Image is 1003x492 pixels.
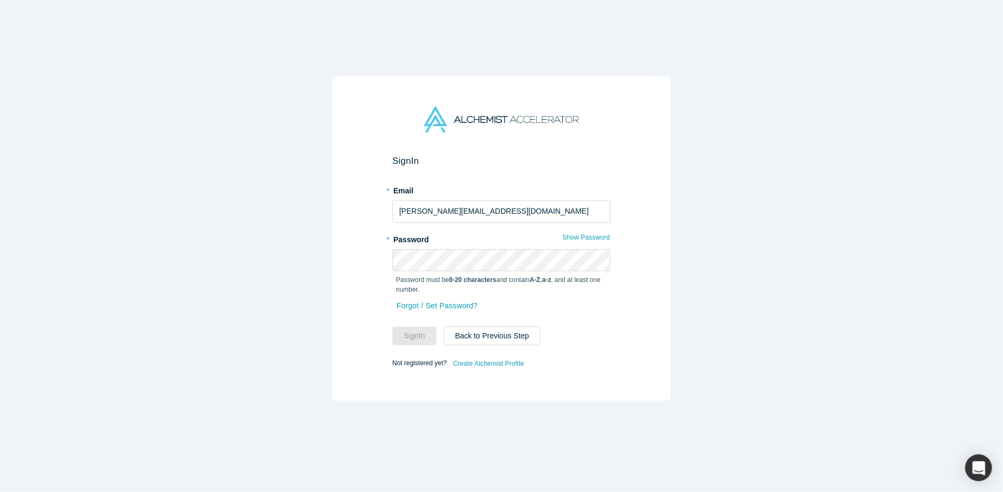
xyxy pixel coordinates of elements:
p: Password must be and contain , , and at least one number. [396,275,607,294]
a: Forgot / Set Password? [396,296,478,315]
h2: Sign In [392,155,611,167]
strong: A-Z [530,276,541,284]
button: Show Password [562,230,611,244]
label: Email [392,182,611,197]
span: Not registered yet? [392,360,447,367]
button: SignIn [392,327,436,345]
label: Password [392,230,611,245]
img: Alchemist Accelerator Logo [424,106,579,133]
strong: a-z [542,276,551,284]
button: Back to Previous Step [444,327,541,345]
strong: 8-20 characters [449,276,497,284]
a: Create Alchemist Profile [453,357,525,371]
